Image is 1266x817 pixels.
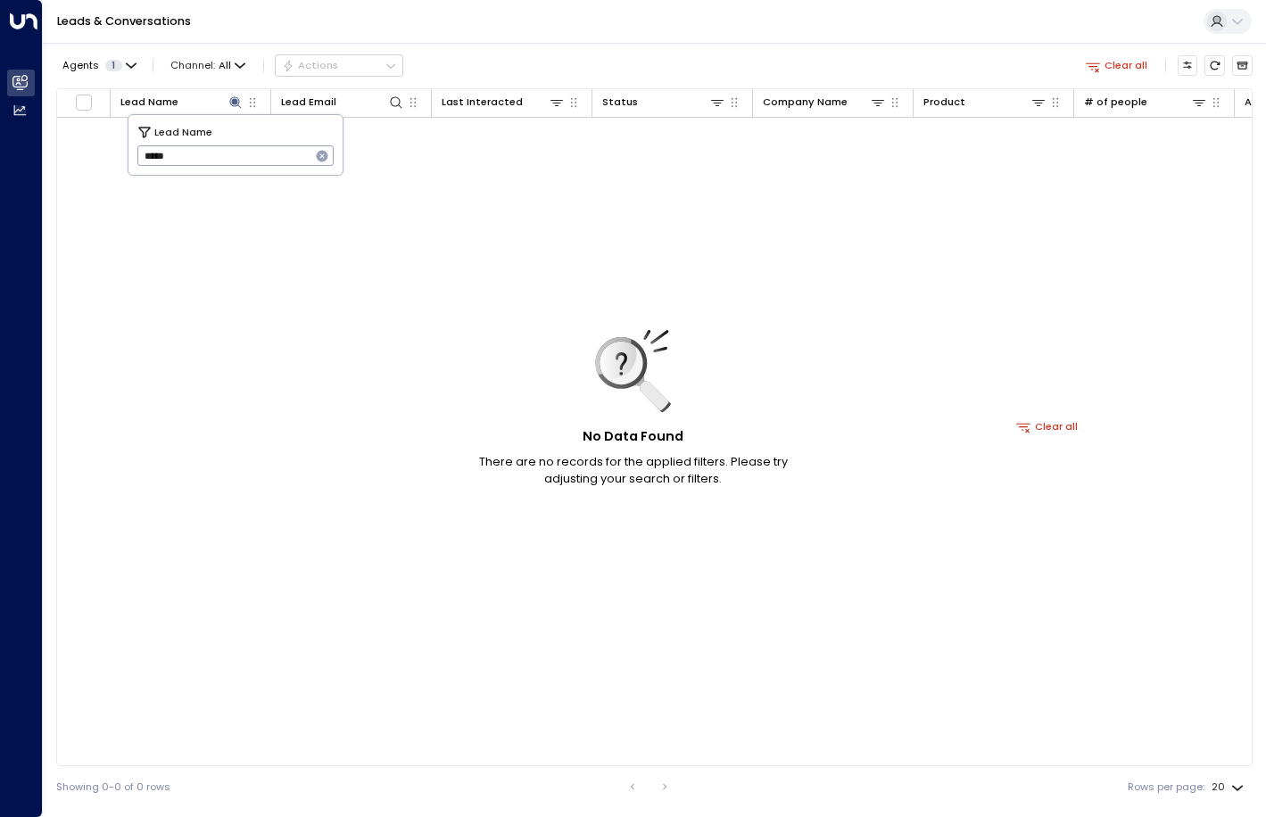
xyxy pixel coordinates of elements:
[120,94,178,111] div: Lead Name
[105,60,122,71] span: 1
[165,55,252,75] span: Channel:
[56,55,141,75] button: Agents1
[622,776,677,797] nav: pagination navigation
[1011,417,1085,436] button: Clear all
[763,94,886,111] div: Company Name
[56,780,170,795] div: Showing 0-0 of 0 rows
[1232,55,1253,76] button: Archived Leads
[1178,55,1198,76] button: Customize
[455,453,812,487] p: There are no records for the applied filters. Please try adjusting your search or filters.
[282,59,338,71] div: Actions
[1204,55,1225,76] span: Refresh
[57,13,191,29] a: Leads & Conversations
[62,61,99,70] span: Agents
[275,54,403,76] div: Button group with a nested menu
[281,94,404,111] div: Lead Email
[602,94,638,111] div: Status
[1212,776,1247,798] div: 20
[120,94,244,111] div: Lead Name
[583,427,683,447] h5: No Data Found
[763,94,848,111] div: Company Name
[154,124,212,140] span: Lead Name
[281,94,336,111] div: Lead Email
[165,55,252,75] button: Channel:All
[1084,94,1147,111] div: # of people
[75,94,93,111] span: Toggle select all
[602,94,725,111] div: Status
[1080,55,1154,75] button: Clear all
[1084,94,1207,111] div: # of people
[1128,780,1204,795] label: Rows per page:
[442,94,565,111] div: Last Interacted
[219,60,231,71] span: All
[923,94,965,111] div: Product
[442,94,523,111] div: Last Interacted
[923,94,1047,111] div: Product
[275,54,403,76] button: Actions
